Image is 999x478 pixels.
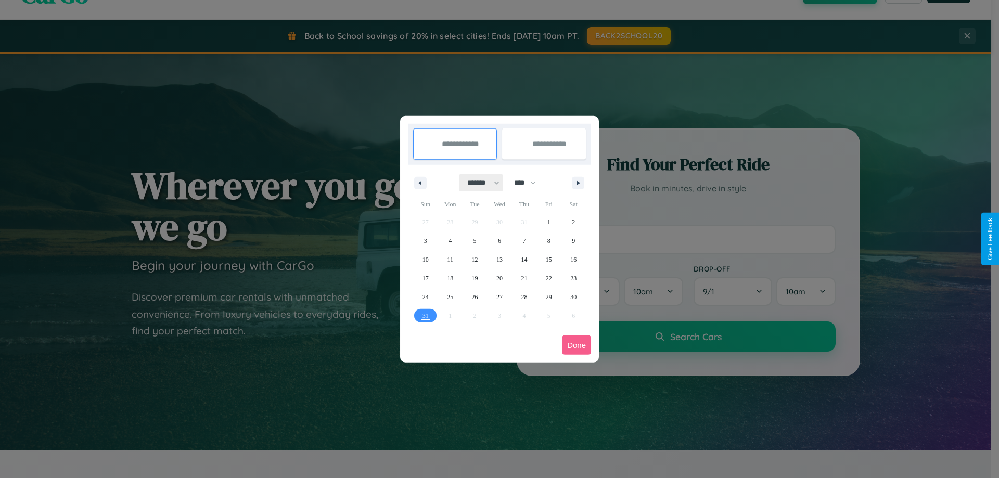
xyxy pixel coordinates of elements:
[562,335,591,355] button: Done
[498,231,501,250] span: 6
[413,306,438,325] button: 31
[546,250,552,269] span: 15
[447,288,453,306] span: 25
[496,288,503,306] span: 27
[413,250,438,269] button: 10
[521,288,527,306] span: 28
[438,250,462,269] button: 11
[512,231,536,250] button: 7
[438,196,462,213] span: Mon
[570,250,577,269] span: 16
[572,231,575,250] span: 9
[512,250,536,269] button: 14
[487,196,511,213] span: Wed
[536,196,561,213] span: Fri
[413,196,438,213] span: Sun
[521,250,527,269] span: 14
[472,250,478,269] span: 12
[447,269,453,288] span: 18
[422,250,429,269] span: 10
[561,288,586,306] button: 30
[422,288,429,306] span: 24
[536,269,561,288] button: 22
[487,288,511,306] button: 27
[424,231,427,250] span: 3
[463,250,487,269] button: 12
[570,269,577,288] span: 23
[487,269,511,288] button: 20
[561,213,586,231] button: 2
[561,196,586,213] span: Sat
[547,231,550,250] span: 8
[463,196,487,213] span: Tue
[473,231,477,250] span: 5
[496,269,503,288] span: 20
[570,288,577,306] span: 30
[422,269,429,288] span: 17
[987,218,994,260] div: Give Feedback
[561,231,586,250] button: 9
[413,288,438,306] button: 24
[472,269,478,288] span: 19
[496,250,503,269] span: 13
[522,231,526,250] span: 7
[413,231,438,250] button: 3
[536,213,561,231] button: 1
[463,288,487,306] button: 26
[536,288,561,306] button: 29
[536,231,561,250] button: 8
[487,231,511,250] button: 6
[438,269,462,288] button: 18
[536,250,561,269] button: 15
[422,306,429,325] span: 31
[449,231,452,250] span: 4
[521,269,527,288] span: 21
[547,213,550,231] span: 1
[512,196,536,213] span: Thu
[463,269,487,288] button: 19
[512,288,536,306] button: 28
[447,250,453,269] span: 11
[546,269,552,288] span: 22
[438,288,462,306] button: 25
[413,269,438,288] button: 17
[572,213,575,231] span: 2
[561,250,586,269] button: 16
[438,231,462,250] button: 4
[512,269,536,288] button: 21
[487,250,511,269] button: 13
[546,288,552,306] span: 29
[472,288,478,306] span: 26
[561,269,586,288] button: 23
[463,231,487,250] button: 5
